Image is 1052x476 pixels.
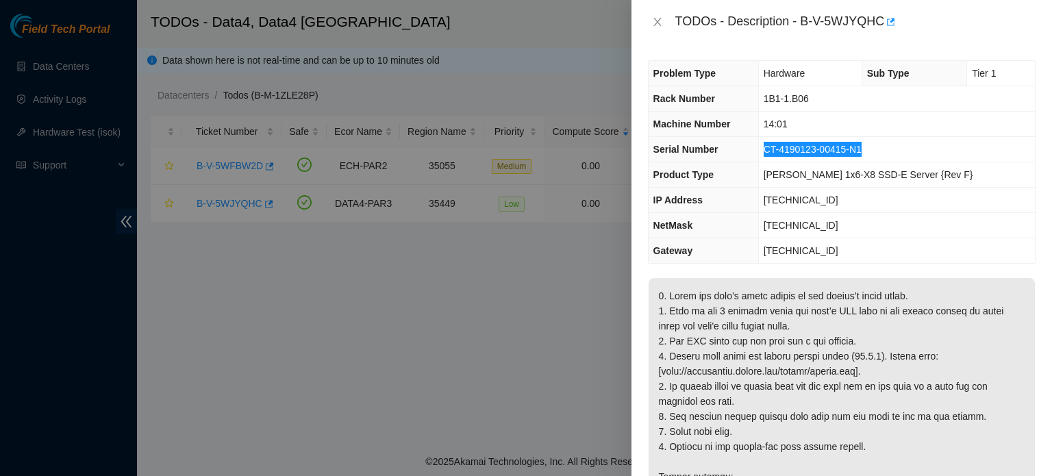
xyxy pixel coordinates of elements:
[764,169,973,180] span: [PERSON_NAME] 1x6-X8 SSD-E Server {Rev F}
[764,93,809,104] span: 1B1-1.B06
[653,144,718,155] span: Serial Number
[653,195,703,205] span: IP Address
[764,220,838,231] span: [TECHNICAL_ID]
[653,118,731,129] span: Machine Number
[867,68,910,79] span: Sub Type
[972,68,996,79] span: Tier 1
[653,245,693,256] span: Gateway
[764,195,838,205] span: [TECHNICAL_ID]
[653,169,714,180] span: Product Type
[653,220,693,231] span: NetMask
[648,16,667,29] button: Close
[764,118,788,129] span: 14:01
[764,144,862,155] span: CT-4190123-00415-N1
[652,16,663,27] span: close
[653,93,715,104] span: Rack Number
[653,68,716,79] span: Problem Type
[764,68,805,79] span: Hardware
[764,245,838,256] span: [TECHNICAL_ID]
[675,11,1036,33] div: TODOs - Description - B-V-5WJYQHC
